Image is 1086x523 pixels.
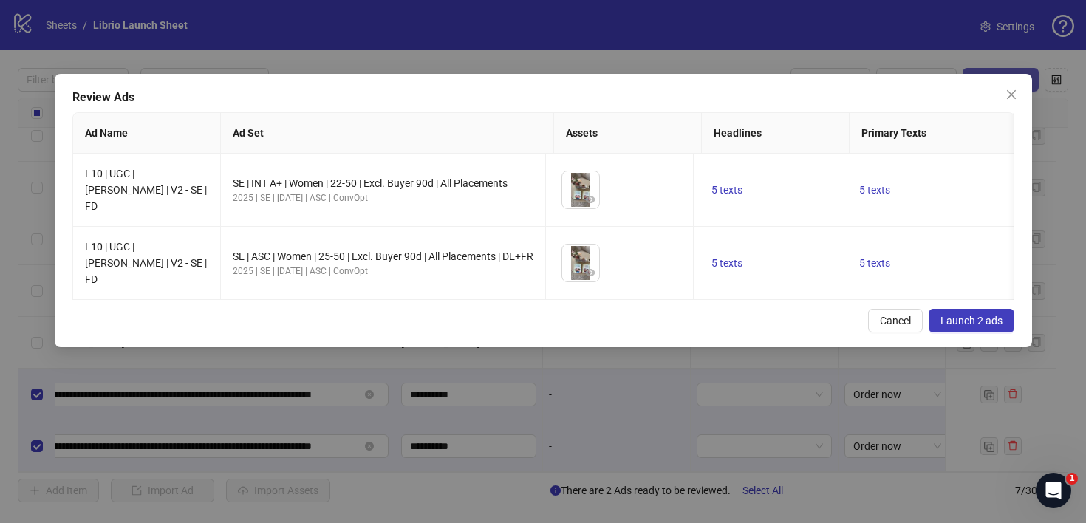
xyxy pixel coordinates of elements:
[585,267,595,278] span: eye
[562,171,599,208] img: Asset 1
[701,113,849,154] th: Headlines
[706,254,748,272] button: 5 texts
[706,181,748,199] button: 5 texts
[853,254,896,272] button: 5 texts
[853,181,896,199] button: 5 texts
[221,113,554,154] th: Ad Set
[72,89,1014,106] div: Review Ads
[73,113,221,154] th: Ad Name
[85,241,207,285] span: L10 | UGC | [PERSON_NAME] | V2 - SE | FD
[1036,473,1071,508] iframe: Intercom live chat
[585,194,595,205] span: eye
[849,113,1034,154] th: Primary Texts
[711,257,742,269] span: 5 texts
[581,191,599,208] button: Preview
[940,315,1003,327] span: Launch 2 ads
[1000,83,1023,106] button: Close
[868,309,923,332] button: Cancel
[929,309,1014,332] button: Launch 2 ads
[1005,89,1017,100] span: close
[859,257,890,269] span: 5 texts
[553,113,701,154] th: Assets
[1066,473,1078,485] span: 1
[233,264,533,278] div: 2025 | SE | [DATE] | ASC | ConvOpt
[233,175,533,191] div: SE | INT A+ | Women | 22-50 | Excl. Buyer 90d | All Placements
[859,184,890,196] span: 5 texts
[880,315,911,327] span: Cancel
[233,191,533,205] div: 2025 | SE | [DATE] | ASC | ConvOpt
[562,245,599,281] img: Asset 1
[85,168,207,212] span: L10 | UGC | [PERSON_NAME] | V2 - SE | FD
[233,248,533,264] div: SE | ASC | Women | 25-50 | Excl. Buyer 90d | All Placements | DE+FR
[711,184,742,196] span: 5 texts
[581,264,599,281] button: Preview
